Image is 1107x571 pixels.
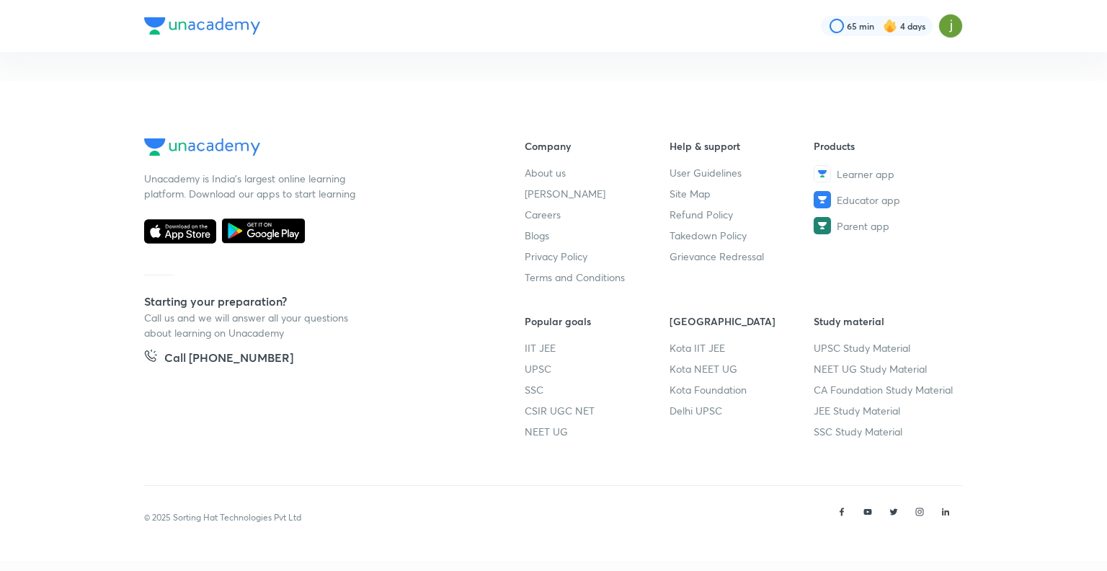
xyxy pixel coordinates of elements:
[144,310,360,340] p: Call us and we will answer all your questions about learning on Unacademy
[670,249,814,264] a: Grievance Redressal
[837,218,889,234] span: Parent app
[525,424,670,439] a: NEET UG
[525,314,670,329] h6: Popular goals
[670,186,814,201] a: Site Map
[144,138,479,159] a: Company Logo
[814,191,831,208] img: Educator app
[670,340,814,355] a: Kota IIT JEE
[525,186,670,201] a: [PERSON_NAME]
[144,17,260,35] img: Company Logo
[144,138,260,156] img: Company Logo
[525,249,670,264] a: Privacy Policy
[525,207,561,222] span: Careers
[670,138,814,154] h6: Help & support
[814,340,959,355] a: UPSC Study Material
[670,207,814,222] a: Refund Policy
[670,361,814,376] a: Kota NEET UG
[814,361,959,376] a: NEET UG Study Material
[814,314,959,329] h6: Study material
[837,167,894,182] span: Learner app
[814,191,959,208] a: Educator app
[525,228,670,243] a: Blogs
[814,217,831,234] img: Parent app
[814,217,959,234] a: Parent app
[814,165,959,182] a: Learner app
[144,293,479,310] h5: Starting your preparation?
[670,228,814,243] a: Takedown Policy
[670,165,814,180] a: User Guidelines
[525,403,670,418] a: CSIR UGC NET
[814,424,959,439] a: SSC Study Material
[814,165,831,182] img: Learner app
[814,382,959,397] a: CA Foundation Study Material
[670,403,814,418] a: Delhi UPSC
[525,382,670,397] a: SSC
[525,340,670,355] a: IIT JEE
[144,171,360,201] p: Unacademy is India’s largest online learning platform. Download our apps to start learning
[883,19,897,33] img: streak
[938,14,963,38] img: jitendra sagar
[525,207,670,222] a: Careers
[525,165,670,180] a: About us
[814,138,959,154] h6: Products
[670,382,814,397] a: Kota Foundation
[525,361,670,376] a: UPSC
[144,349,293,369] a: Call [PHONE_NUMBER]
[670,314,814,329] h6: [GEOGRAPHIC_DATA]
[144,511,301,524] p: © 2025 Sorting Hat Technologies Pvt Ltd
[164,349,293,369] h5: Call [PHONE_NUMBER]
[525,138,670,154] h6: Company
[837,192,900,208] span: Educator app
[525,270,670,285] a: Terms and Conditions
[814,403,959,418] a: JEE Study Material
